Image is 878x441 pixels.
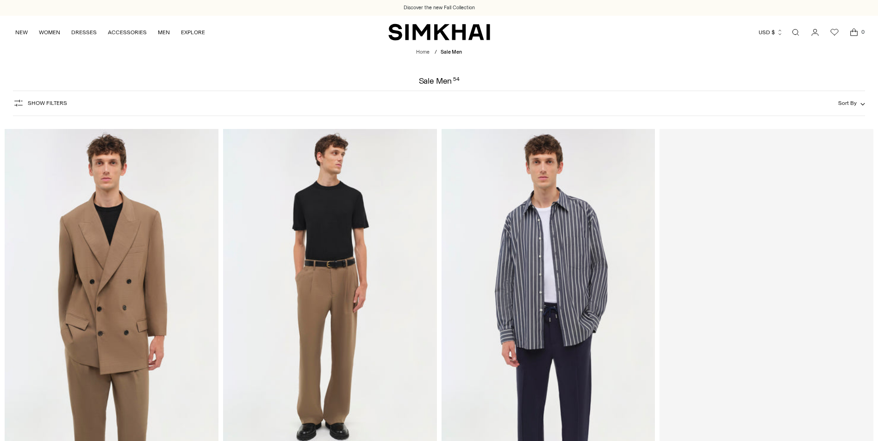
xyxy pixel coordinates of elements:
[435,49,437,56] div: /
[404,4,475,12] a: Discover the new Fall Collection
[15,22,28,43] a: NEW
[181,22,205,43] a: EXPLORE
[13,96,67,110] button: Show Filters
[845,23,863,42] a: Open cart modal
[419,77,460,85] h1: Sale Men
[806,23,824,42] a: Go to the account page
[388,23,490,41] a: SIMKHAI
[39,22,60,43] a: WOMEN
[825,23,844,42] a: Wishlist
[859,28,867,36] span: 0
[416,49,462,56] nav: breadcrumbs
[838,100,857,106] span: Sort By
[453,77,460,85] div: 54
[28,100,67,106] span: Show Filters
[786,23,805,42] a: Open search modal
[71,22,97,43] a: DRESSES
[759,22,783,43] button: USD $
[416,49,430,55] a: Home
[158,22,170,43] a: MEN
[108,22,147,43] a: ACCESSORIES
[441,49,462,55] span: Sale Men
[838,98,865,108] button: Sort By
